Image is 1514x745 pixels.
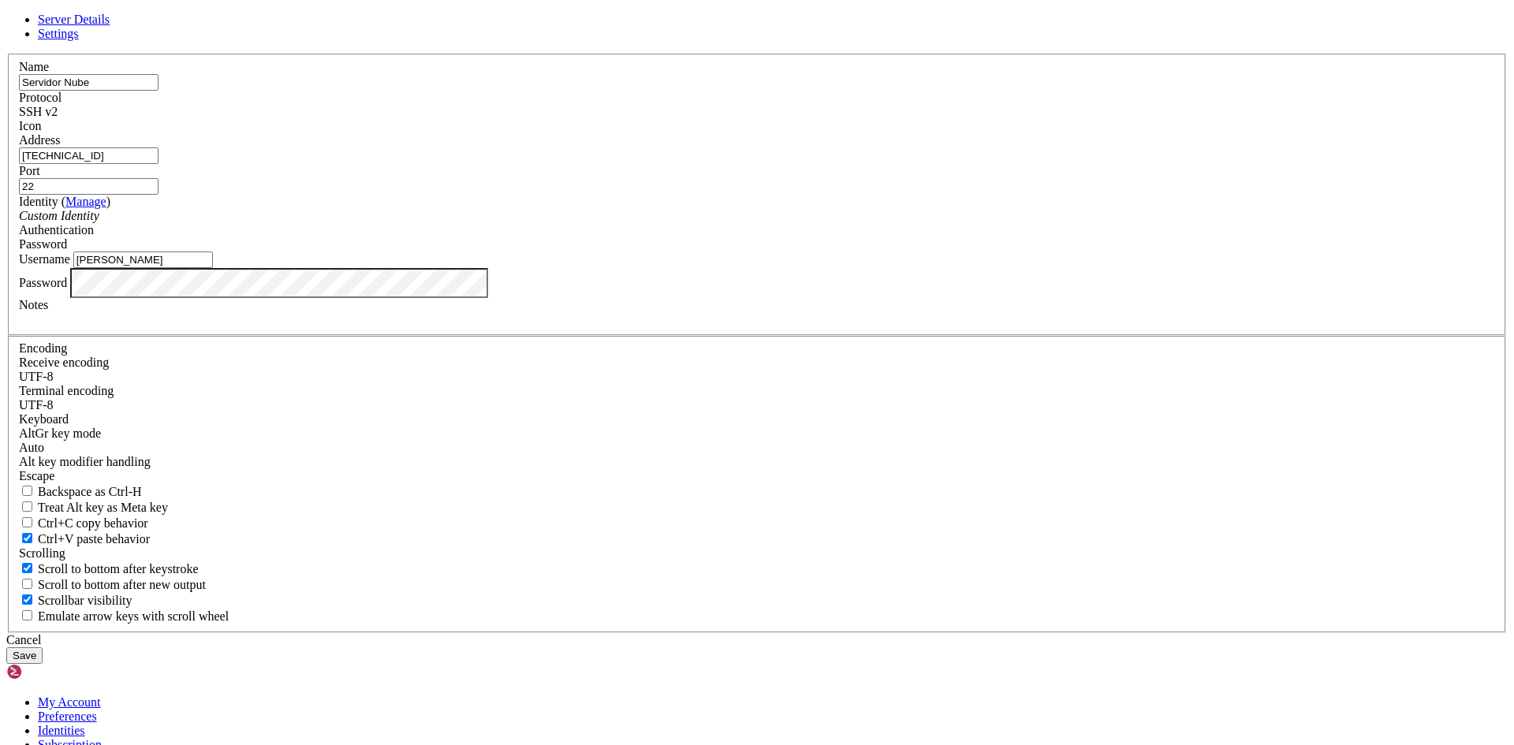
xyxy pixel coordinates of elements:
[22,486,32,496] input: Backspace as Ctrl-H
[19,384,114,397] label: The default terminal encoding. ISO-2022 enables character map translations (like graphics maps). ...
[19,105,1495,119] div: SSH v2
[19,209,99,222] i: Custom Identity
[38,27,79,40] a: Settings
[19,105,58,118] span: SSH v2
[19,74,158,91] input: Server Name
[38,501,168,514] span: Treat Alt key as Meta key
[19,164,40,177] label: Port
[38,562,199,576] span: Scroll to bottom after keystroke
[19,398,1495,412] div: UTF-8
[22,517,32,527] input: Ctrl+C copy behavior
[38,516,148,530] span: Ctrl+C copy behavior
[19,441,44,454] span: Auto
[6,633,1508,647] div: Cancel
[19,356,109,369] label: Set the expected encoding for data received from the host. If the encodings do not match, visual ...
[19,237,67,251] span: Password
[38,609,229,623] span: Emulate arrow keys with scroll wheel
[19,60,49,73] label: Name
[19,370,54,383] span: UTF-8
[22,533,32,543] input: Ctrl+V paste behavior
[38,724,85,737] a: Identities
[19,223,94,237] label: Authentication
[19,594,132,607] label: The vertical scrollbar mode.
[19,195,110,208] label: Identity
[19,298,48,311] label: Notes
[19,252,70,266] label: Username
[19,209,1495,223] div: Custom Identity
[19,469,54,482] span: Escape
[19,147,158,164] input: Host Name or IP
[38,13,110,26] a: Server Details
[19,91,62,104] label: Protocol
[19,532,150,546] label: Ctrl+V pastes if true, sends ^V to host if false. Ctrl+Shift+V sends ^V to host if true, pastes i...
[62,195,110,208] span: ( )
[22,579,32,589] input: Scroll to bottom after new output
[38,578,206,591] span: Scroll to bottom after new output
[19,237,1495,251] div: Password
[22,563,32,573] input: Scroll to bottom after keystroke
[38,485,142,498] span: Backspace as Ctrl-H
[6,664,97,680] img: Shellngn
[19,427,101,440] label: Set the expected encoding for data received from the host. If the encodings do not match, visual ...
[19,578,206,591] label: Scroll to bottom after new output.
[65,195,106,208] a: Manage
[19,469,1495,483] div: Escape
[38,710,97,723] a: Preferences
[19,562,199,576] label: Whether to scroll to the bottom on any keystroke.
[19,398,54,412] span: UTF-8
[19,341,67,355] label: Encoding
[38,594,132,607] span: Scrollbar visibility
[19,119,41,132] label: Icon
[19,609,229,623] label: When using the alternative screen buffer, and DECCKM (Application Cursor Keys) is active, mouse w...
[22,501,32,512] input: Treat Alt key as Meta key
[22,594,32,605] input: Scrollbar visibility
[19,133,60,147] label: Address
[19,546,65,560] label: Scrolling
[19,370,1495,384] div: UTF-8
[6,647,43,664] button: Save
[19,455,151,468] label: Controls how the Alt key is handled. Escape: Send an ESC prefix. 8-Bit: Add 128 to the typed char...
[19,441,1495,455] div: Auto
[38,532,150,546] span: Ctrl+V paste behavior
[19,275,67,289] label: Password
[19,178,158,195] input: Port Number
[19,501,168,514] label: Whether the Alt key acts as a Meta key or as a distinct Alt key.
[38,695,101,709] a: My Account
[19,485,142,498] label: If true, the backspace should send BS ('\x08', aka ^H). Otherwise the backspace key should send '...
[19,516,148,530] label: Ctrl-C copies if true, send ^C to host if false. Ctrl-Shift-C sends ^C to host if true, copies if...
[73,251,213,268] input: Login Username
[22,610,32,620] input: Emulate arrow keys with scroll wheel
[19,412,69,426] label: Keyboard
